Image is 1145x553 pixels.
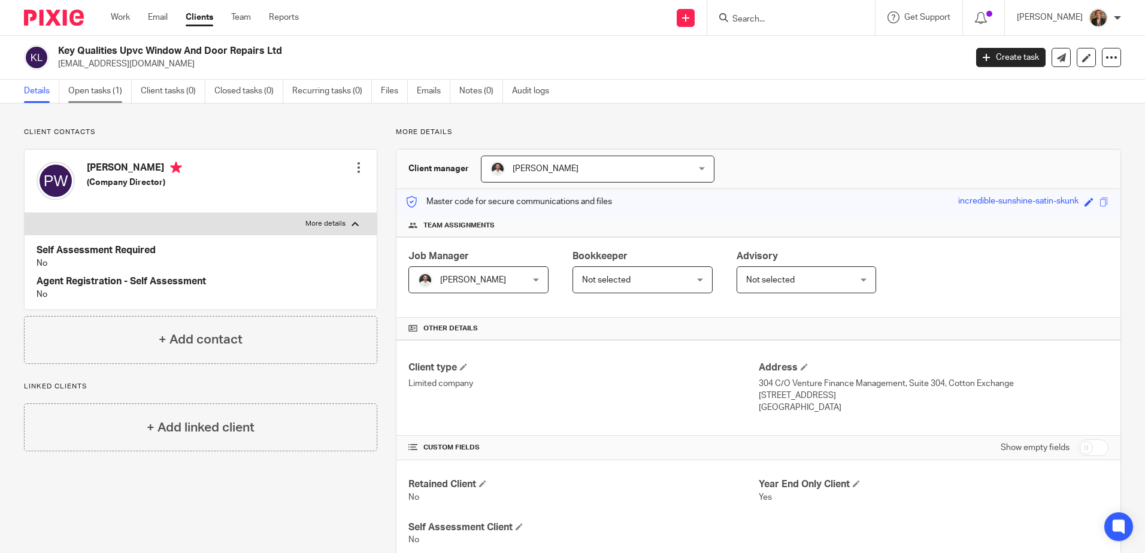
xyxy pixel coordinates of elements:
h5: (Company Director) [87,177,182,189]
label: Show empty fields [1001,442,1070,454]
a: Audit logs [512,80,558,103]
a: Team [231,11,251,23]
span: Get Support [904,13,950,22]
span: No [408,536,419,544]
p: [PERSON_NAME] [1017,11,1083,23]
p: Master code for secure communications and files [405,196,612,208]
a: Files [381,80,408,103]
span: Yes [759,493,772,502]
span: Not selected [746,276,795,284]
p: 304 C/O Venture Finance Management, Suite 304, Cotton Exchange [759,378,1108,390]
p: No [37,288,365,300]
span: [PERSON_NAME] [440,276,506,284]
span: No [408,493,419,502]
h4: Agent Registration - Self Assessment [37,275,365,288]
span: Job Manager [408,251,469,261]
input: Search [731,14,839,25]
p: Linked clients [24,382,377,391]
p: Limited company [408,378,758,390]
img: Pixie [24,10,84,26]
a: Create task [976,48,1046,67]
img: svg%3E [37,162,75,200]
a: Notes (0) [459,80,503,103]
a: Clients [186,11,213,23]
p: [GEOGRAPHIC_DATA] [759,402,1108,414]
img: dom%20slack.jpg [490,162,505,176]
h2: Key Qualities Upvc Window And Door Repairs Ltd [58,45,778,57]
h4: Self Assessment Client [408,521,758,534]
span: Not selected [582,276,631,284]
h3: Client manager [408,163,469,175]
div: incredible-sunshine-satin-skunk [958,195,1079,209]
i: Primary [170,162,182,174]
img: WhatsApp%20Image%202025-04-23%20at%2010.20.30_16e186ec.jpg [1089,8,1108,28]
span: Team assignments [423,221,495,230]
h4: Retained Client [408,478,758,491]
a: Work [111,11,130,23]
img: dom%20slack.jpg [418,273,432,287]
a: Client tasks (0) [141,80,205,103]
h4: Address [759,361,1108,374]
h4: + Add linked client [147,418,255,437]
h4: CUSTOM FIELDS [408,443,758,452]
a: Recurring tasks (0) [292,80,372,103]
p: More details [305,219,346,229]
h4: + Add contact [159,330,243,349]
span: [PERSON_NAME] [513,165,578,173]
p: More details [396,127,1121,137]
h4: Year End Only Client [759,478,1108,491]
p: No [37,257,365,269]
h4: Client type [408,361,758,374]
p: [EMAIL_ADDRESS][DOMAIN_NAME] [58,58,958,70]
span: Other details [423,324,478,333]
h4: Self Assessment Required [37,244,365,257]
img: svg%3E [24,45,49,70]
p: [STREET_ADDRESS] [759,390,1108,402]
p: Client contacts [24,127,377,137]
a: Closed tasks (0) [214,80,283,103]
a: Details [24,80,59,103]
a: Open tasks (1) [68,80,132,103]
a: Reports [269,11,299,23]
a: Emails [417,80,450,103]
a: Email [148,11,168,23]
span: Advisory [737,251,778,261]
h4: [PERSON_NAME] [87,162,182,177]
span: Bookkeeper [572,251,628,261]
